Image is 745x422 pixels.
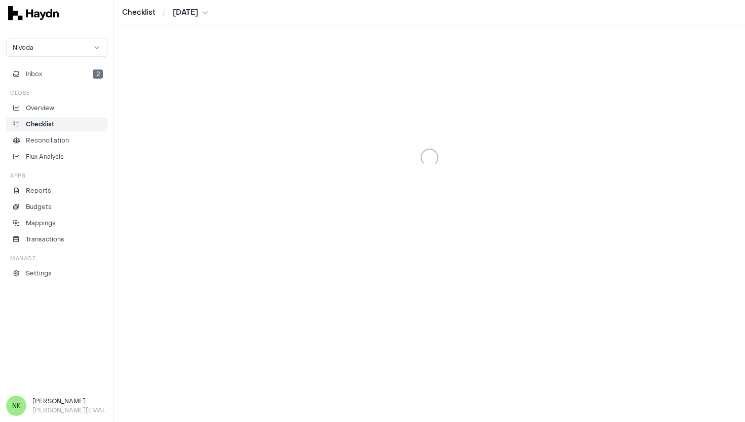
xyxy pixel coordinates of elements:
a: Mappings [6,216,107,230]
p: [PERSON_NAME][EMAIL_ADDRESS][DOMAIN_NAME] [32,406,107,415]
a: Checklist [6,117,107,131]
span: Inbox [26,69,42,79]
a: Reports [6,184,107,198]
p: Transactions [26,235,64,244]
a: Overview [6,101,107,115]
span: NK [6,396,26,416]
p: Mappings [26,219,56,228]
a: Checklist [122,8,156,18]
p: Overview [26,103,54,113]
span: 2 [93,69,103,79]
span: / [161,7,168,17]
h3: Apps [10,172,25,180]
p: Reconciliation [26,136,69,145]
a: Reconciliation [6,133,107,148]
p: Reports [26,186,51,195]
a: Flux Analysis [6,150,107,164]
a: Settings [6,266,107,280]
img: svg+xml,%3c [8,6,59,20]
h3: [PERSON_NAME] [32,397,107,406]
h3: Close [10,89,30,97]
button: [DATE] [173,8,208,18]
a: Budgets [6,200,107,214]
a: Transactions [6,232,107,247]
button: Inbox2 [6,67,107,81]
p: Budgets [26,202,52,212]
nav: breadcrumb [122,8,208,18]
p: Settings [26,269,52,278]
span: [DATE] [173,8,198,18]
p: Checklist [26,120,54,129]
h3: Manage [10,255,35,262]
p: Flux Analysis [26,152,64,161]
